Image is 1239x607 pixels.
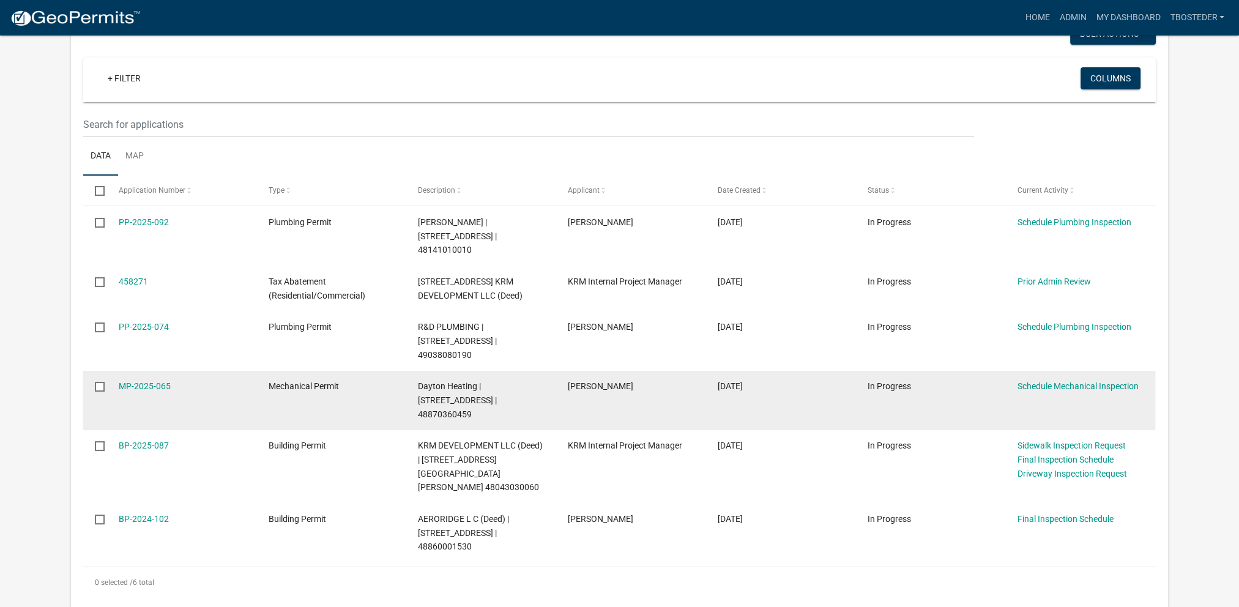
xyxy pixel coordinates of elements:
[1018,469,1127,479] a: Driveway Inspection Request
[1165,6,1229,29] a: tbosteder
[95,578,133,587] span: 0 selected /
[118,137,151,176] a: Map
[83,567,1156,598] div: 6 total
[83,137,118,176] a: Data
[269,186,285,195] span: Type
[718,217,743,227] span: 08/07/2025
[256,176,406,205] datatable-header-cell: Type
[269,322,332,332] span: Plumbing Permit
[568,186,600,195] span: Applicant
[868,277,911,286] span: In Progress
[418,514,509,552] span: AERORIDGE L C (Deed) | 1009 S JEFFERSON WAY | 48860001530
[868,441,911,450] span: In Progress
[556,176,706,205] datatable-header-cell: Applicant
[1091,6,1165,29] a: My Dashboard
[868,381,911,391] span: In Progress
[1018,514,1114,524] a: Final Inspection Schedule
[418,217,497,255] span: Micheal Cosimo | 805 W SALEM AVE | 48141010010
[1018,441,1126,450] a: Sidewalk Inspection Request
[1018,217,1131,227] a: Schedule Plumbing Inspection
[718,441,743,450] span: 04/28/2025
[418,381,497,419] span: Dayton Heating | 1208 S H ST | 48870360459
[119,322,169,332] a: PP-2025-074
[1081,67,1140,89] button: Columns
[718,186,761,195] span: Date Created
[269,217,332,227] span: Plumbing Permit
[868,186,889,195] span: Status
[269,514,326,524] span: Building Permit
[418,441,543,492] span: KRM DEVELOPMENT LLC (Deed) | 1602 E GIRARD AVE | 48043030060
[568,381,633,391] span: Ben Van Syoc
[1018,277,1091,286] a: Prior Admin Review
[568,322,633,332] span: Kim Amandus
[418,322,497,360] span: R&D PLUMBING | 302 N 20TH ST | 49038080190
[1018,186,1068,195] span: Current Activity
[718,381,743,391] span: 06/13/2025
[406,176,556,205] datatable-header-cell: Description
[119,514,169,524] a: BP-2024-102
[868,217,911,227] span: In Progress
[706,176,856,205] datatable-header-cell: Date Created
[1018,381,1139,391] a: Schedule Mechanical Inspection
[868,322,911,332] span: In Progress
[83,112,973,137] input: Search for applications
[107,176,257,205] datatable-header-cell: Application Number
[718,322,743,332] span: 07/02/2025
[568,441,682,450] span: KRM Internal Project Manager
[119,381,171,391] a: MP-2025-065
[269,441,326,450] span: Building Permit
[1005,176,1155,205] datatable-header-cell: Current Activity
[119,441,169,450] a: BP-2025-087
[98,67,151,89] a: + Filter
[1018,455,1114,464] a: Final Inspection Schedule
[718,277,743,286] span: 08/01/2025
[868,514,911,524] span: In Progress
[418,186,455,195] span: Description
[1020,6,1054,29] a: Home
[568,514,633,524] span: tyler
[1018,322,1131,332] a: Schedule Plumbing Inspection
[568,217,633,227] span: Micheal l Cosimo
[1054,6,1091,29] a: Admin
[269,277,365,300] span: Tax Abatement (Residential/Commercial)
[718,514,743,524] span: 07/31/2024
[119,186,185,195] span: Application Number
[856,176,1006,205] datatable-header-cell: Status
[418,277,523,300] span: 505 N 20TH ST KRM DEVELOPMENT LLC (Deed)
[83,176,106,205] datatable-header-cell: Select
[119,217,169,227] a: PP-2025-092
[568,277,682,286] span: KRM Internal Project Manager
[119,277,148,286] a: 458271
[269,381,339,391] span: Mechanical Permit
